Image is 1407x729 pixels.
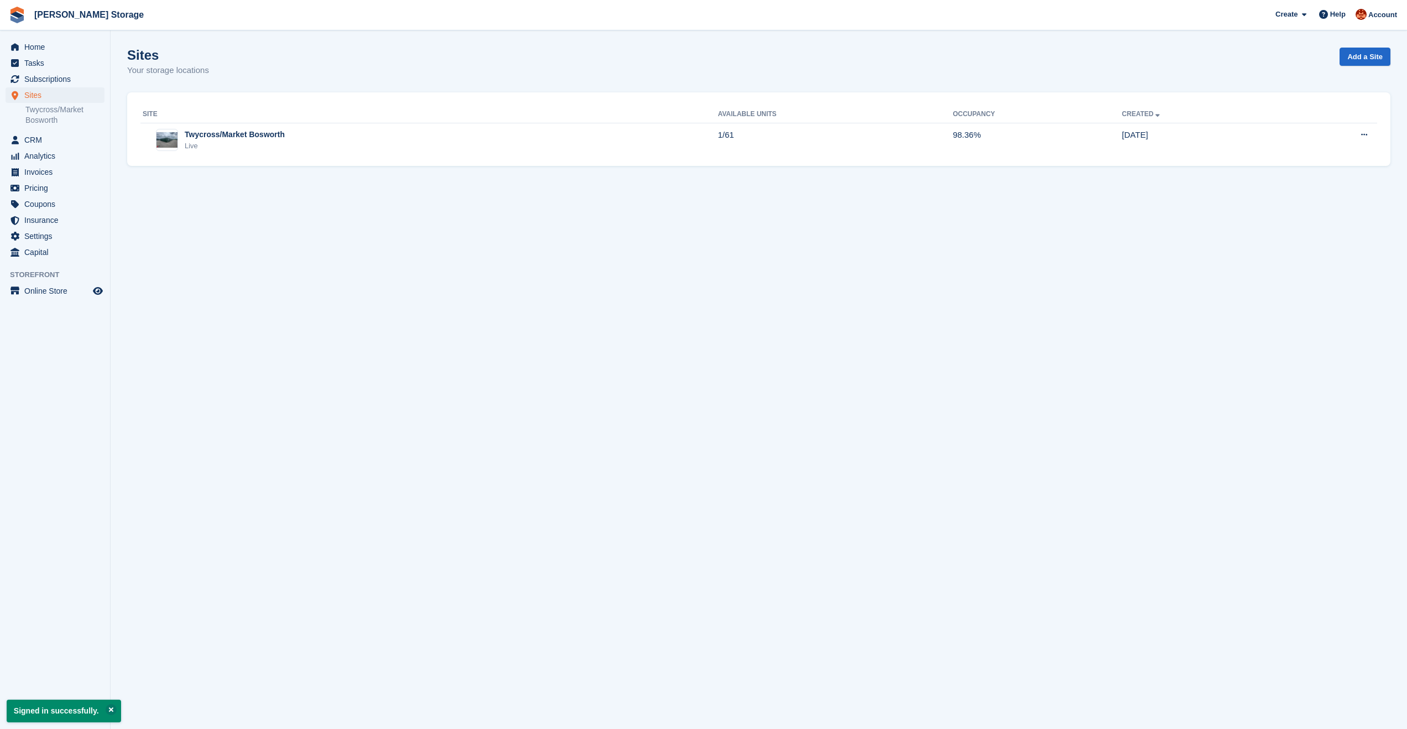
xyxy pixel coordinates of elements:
img: stora-icon-8386f47178a22dfd0bd8f6a31ec36ba5ce8667c1dd55bd0f319d3a0aa187defe.svg [9,7,25,23]
p: Signed in successfully. [7,700,121,722]
span: Account [1368,9,1397,20]
span: Subscriptions [24,71,91,87]
a: Created [1122,110,1162,118]
div: Live [185,140,285,152]
span: Help [1330,9,1346,20]
a: Preview store [91,284,104,298]
span: Invoices [24,164,91,180]
a: [PERSON_NAME] Storage [30,6,148,24]
a: menu [6,55,104,71]
span: Storefront [10,269,110,280]
a: menu [6,87,104,103]
a: Add a Site [1340,48,1390,66]
a: menu [6,132,104,148]
th: Occupancy [953,106,1122,123]
span: Insurance [24,212,91,228]
a: menu [6,244,104,260]
a: menu [6,228,104,244]
a: menu [6,164,104,180]
a: menu [6,39,104,55]
span: Settings [24,228,91,244]
img: Image of Twycross/Market Bosworth site [156,132,177,148]
span: Sites [24,87,91,103]
span: Online Store [24,283,91,299]
span: Tasks [24,55,91,71]
h1: Sites [127,48,209,63]
td: 1/61 [718,123,953,157]
a: menu [6,212,104,228]
a: menu [6,283,104,299]
span: Capital [24,244,91,260]
a: Twycross/Market Bosworth [25,105,104,126]
a: menu [6,196,104,212]
img: George Sinnott [1356,9,1367,20]
a: menu [6,71,104,87]
p: Your storage locations [127,64,209,77]
span: Pricing [24,180,91,196]
span: Create [1275,9,1298,20]
span: Coupons [24,196,91,212]
span: Analytics [24,148,91,164]
td: [DATE] [1122,123,1284,157]
a: menu [6,180,104,196]
span: CRM [24,132,91,148]
th: Available Units [718,106,953,123]
th: Site [140,106,718,123]
div: Twycross/Market Bosworth [185,129,285,140]
a: menu [6,148,104,164]
td: 98.36% [953,123,1122,157]
span: Home [24,39,91,55]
